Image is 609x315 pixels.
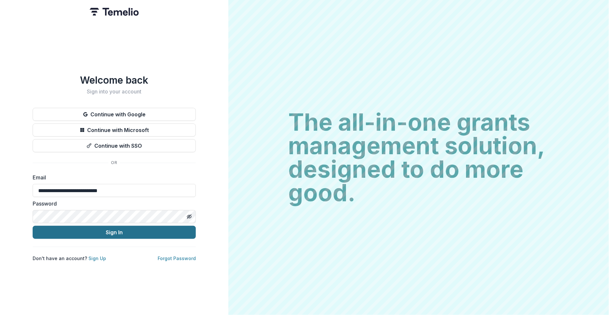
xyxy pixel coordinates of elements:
a: Forgot Password [158,256,196,261]
button: Sign In [33,226,196,239]
button: Toggle password visibility [184,211,195,222]
h2: Sign into your account [33,89,196,95]
button: Continue with Google [33,108,196,121]
label: Password [33,200,192,207]
label: Email [33,174,192,181]
img: Temelio [90,8,139,16]
button: Continue with Microsoft [33,124,196,137]
a: Sign Up [88,256,106,261]
h1: Welcome back [33,74,196,86]
button: Continue with SSO [33,139,196,152]
p: Don't have an account? [33,255,106,262]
